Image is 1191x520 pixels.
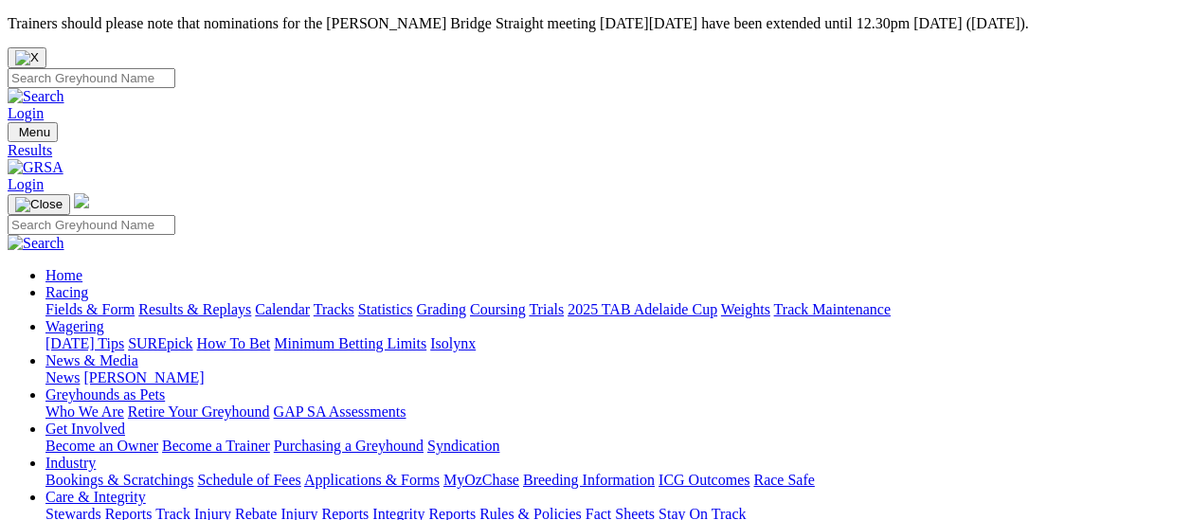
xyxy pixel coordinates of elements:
span: Menu [19,125,50,139]
div: Racing [45,301,1183,318]
button: Close [8,47,46,68]
a: ICG Outcomes [659,472,749,488]
a: Track Maintenance [774,301,891,317]
a: Statistics [358,301,413,317]
a: GAP SA Assessments [274,403,406,420]
a: Applications & Forms [304,472,440,488]
input: Search [8,215,175,235]
a: [DATE] Tips [45,335,124,351]
a: News [45,369,80,386]
p: Trainers should please note that nominations for the [PERSON_NAME] Bridge Straight meeting [DATE]... [8,15,1183,32]
a: Become a Trainer [162,438,270,454]
img: Search [8,88,64,105]
a: [PERSON_NAME] [83,369,204,386]
a: Login [8,176,44,192]
a: Isolynx [430,335,476,351]
img: Search [8,235,64,252]
button: Toggle navigation [8,194,70,215]
a: Coursing [470,301,526,317]
a: Minimum Betting Limits [274,335,426,351]
div: Greyhounds as Pets [45,403,1183,421]
a: Retire Your Greyhound [128,403,270,420]
img: logo-grsa-white.png [74,193,89,208]
a: Syndication [427,438,499,454]
a: 2025 TAB Adelaide Cup [568,301,717,317]
a: Industry [45,455,96,471]
a: SUREpick [128,335,192,351]
a: Become an Owner [45,438,158,454]
a: Results [8,142,1183,159]
a: Trials [529,301,564,317]
a: MyOzChase [443,472,519,488]
div: Wagering [45,335,1183,352]
a: Wagering [45,318,104,334]
a: Results & Replays [138,301,251,317]
a: Greyhounds as Pets [45,386,165,403]
button: Toggle navigation [8,122,58,142]
a: Bookings & Scratchings [45,472,193,488]
a: Grading [417,301,466,317]
a: Purchasing a Greyhound [274,438,424,454]
a: Tracks [314,301,354,317]
a: Who We Are [45,403,124,420]
a: Calendar [255,301,310,317]
a: Login [8,105,44,121]
a: Fields & Form [45,301,135,317]
img: Close [15,197,63,212]
a: Schedule of Fees [197,472,300,488]
div: Get Involved [45,438,1183,455]
a: Breeding Information [523,472,655,488]
a: Race Safe [753,472,814,488]
input: Search [8,68,175,88]
a: Weights [721,301,770,317]
a: Care & Integrity [45,489,146,505]
a: How To Bet [197,335,271,351]
div: News & Media [45,369,1183,386]
div: Industry [45,472,1183,489]
a: Home [45,267,82,283]
img: X [15,50,39,65]
a: News & Media [45,352,138,368]
img: GRSA [8,159,63,176]
a: Get Involved [45,421,125,437]
a: Racing [45,284,88,300]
